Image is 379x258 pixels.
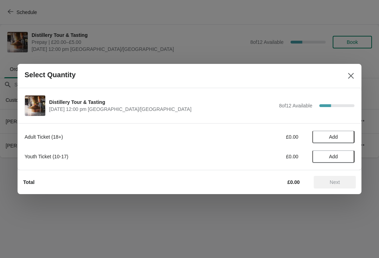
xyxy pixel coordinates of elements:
button: Close [345,70,357,82]
div: £0.00 [233,153,298,160]
h2: Select Quantity [25,71,76,79]
span: Add [329,134,338,140]
button: Add [312,131,354,143]
span: 8 of 12 Available [279,103,312,108]
span: [DATE] 12:00 pm [GEOGRAPHIC_DATA]/[GEOGRAPHIC_DATA] [49,106,275,113]
div: Youth Ticket (10-17) [25,153,219,160]
div: £0.00 [233,133,298,140]
span: Add [329,154,338,159]
div: Adult Ticket (18+) [25,133,219,140]
strong: Total [23,179,34,185]
button: Add [312,150,354,163]
strong: £0.00 [287,179,300,185]
img: Distillery Tour & Tasting | | August 13 | 12:00 pm Europe/London [25,95,45,116]
span: Distillery Tour & Tasting [49,99,275,106]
